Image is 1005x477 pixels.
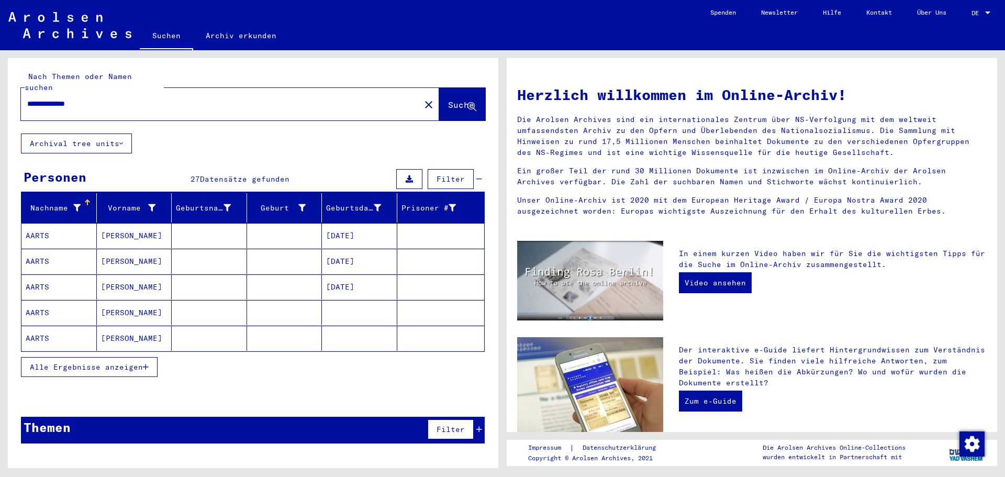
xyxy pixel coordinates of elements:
mat-cell: [DATE] [322,274,397,299]
button: Alle Ergebnisse anzeigen [21,357,158,377]
div: Geburtsname [176,199,247,216]
span: Suche [448,99,474,110]
mat-cell: [PERSON_NAME] [97,249,172,274]
a: Datenschutzerklärung [574,442,668,453]
span: Filter [437,174,465,184]
button: Suche [439,88,485,120]
a: Archiv erkunden [193,23,289,48]
a: Suchen [140,23,193,50]
a: Impressum [528,442,569,453]
mat-header-cell: Geburtsname [172,193,247,223]
p: Die Arolsen Archives Online-Collections [763,443,906,452]
img: Arolsen_neg.svg [8,12,131,38]
button: Filter [428,169,474,189]
mat-cell: [PERSON_NAME] [97,274,172,299]
img: yv_logo.png [947,439,986,465]
div: Geburtsdatum [326,199,397,216]
div: Geburtsname [176,203,231,214]
p: wurden entwickelt in Partnerschaft mit [763,452,906,462]
span: Filter [437,425,465,434]
button: Clear [418,94,439,115]
mat-cell: AARTS [21,300,97,325]
p: In einem kurzen Video haben wir für Sie die wichtigsten Tipps für die Suche im Online-Archiv zusa... [679,248,987,270]
div: Geburtsdatum [326,203,381,214]
mat-cell: [PERSON_NAME] [97,223,172,248]
mat-cell: [PERSON_NAME] [97,326,172,351]
div: Prisoner # [401,199,472,216]
mat-header-cell: Geburt‏ [247,193,322,223]
mat-header-cell: Prisoner # [397,193,485,223]
mat-cell: [PERSON_NAME] [97,300,172,325]
p: Ein großer Teil der rund 30 Millionen Dokumente ist inzwischen im Online-Archiv der Arolsen Archi... [517,165,987,187]
mat-cell: [DATE] [322,249,397,274]
mat-label: Nach Themen oder Namen suchen [25,72,132,92]
div: Prisoner # [401,203,456,214]
mat-cell: AARTS [21,249,97,274]
div: Geburt‏ [251,203,306,214]
p: Der interaktive e-Guide liefert Hintergrundwissen zum Verständnis der Dokumente. Sie finden viele... [679,345,987,389]
div: Geburt‏ [251,199,322,216]
p: Copyright © Arolsen Archives, 2021 [528,453,668,463]
mat-cell: AARTS [21,326,97,351]
img: eguide.jpg [517,337,663,435]
span: Datensätze gefunden [200,174,289,184]
a: Video ansehen [679,272,752,293]
p: Unser Online-Archiv ist 2020 mit dem European Heritage Award / Europa Nostra Award 2020 ausgezeic... [517,195,987,217]
div: Nachname [26,199,96,216]
mat-icon: close [422,98,435,111]
mat-header-cell: Geburtsdatum [322,193,397,223]
div: | [528,442,668,453]
h1: Herzlich willkommen im Online-Archiv! [517,84,987,106]
div: Nachname [26,203,81,214]
div: Personen [24,168,86,186]
mat-header-cell: Nachname [21,193,97,223]
span: DE [971,9,983,17]
div: Vorname [101,203,156,214]
mat-cell: AARTS [21,274,97,299]
div: Vorname [101,199,172,216]
button: Filter [428,419,474,439]
img: video.jpg [517,241,663,320]
p: Die Arolsen Archives sind ein internationales Zentrum über NS-Verfolgung mit dem weltweit umfasse... [517,114,987,158]
mat-cell: [DATE] [322,223,397,248]
a: Zum e-Guide [679,391,742,412]
div: Themen [24,418,71,437]
img: Zustimmung ändern [959,431,985,457]
span: Alle Ergebnisse anzeigen [30,362,143,372]
mat-cell: AARTS [21,223,97,248]
mat-header-cell: Vorname [97,193,172,223]
span: 27 [191,174,200,184]
button: Archival tree units [21,134,132,153]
